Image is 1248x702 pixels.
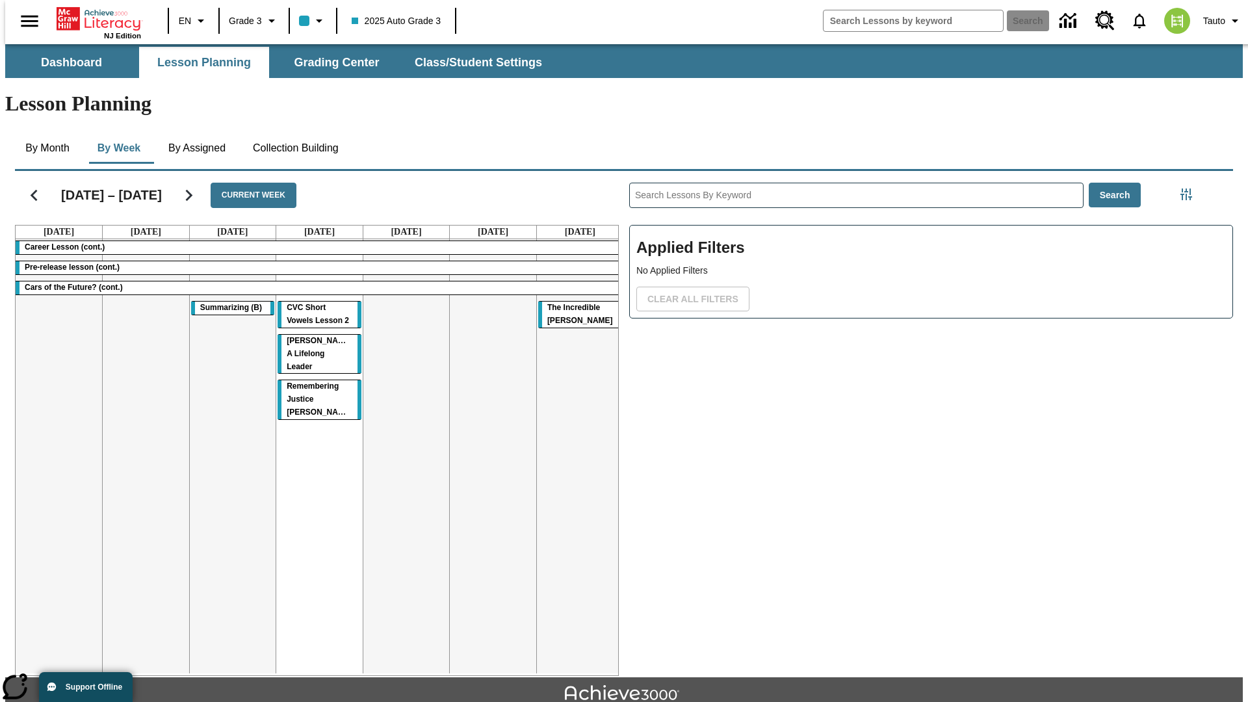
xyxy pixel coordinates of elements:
button: Dashboard [6,47,136,78]
span: The Incredible Kellee Edwards [547,303,613,325]
a: September 22, 2025 [41,226,77,239]
h2: [DATE] – [DATE] [61,187,162,203]
div: Dianne Feinstein: A Lifelong Leader [278,335,361,374]
img: avatar image [1164,8,1190,34]
button: By Week [86,133,151,164]
button: Language: EN, Select a language [173,9,214,32]
div: Cars of the Future? (cont.) [16,281,623,294]
div: CVC Short Vowels Lesson 2 [278,302,361,328]
a: Notifications [1123,4,1156,38]
span: Pre-release lesson (cont.) [25,263,120,272]
button: Class color is light blue. Change class color [294,9,332,32]
div: Search [619,166,1233,676]
button: Class/Student Settings [404,47,552,78]
span: Cars of the Future? (cont.) [25,283,123,292]
button: By Month [15,133,80,164]
span: Class/Student Settings [415,55,542,70]
span: CVC Short Vowels Lesson 2 [287,303,349,325]
input: Search Lessons By Keyword [630,183,1083,207]
div: The Incredible Kellee Edwards [538,302,622,328]
a: September 24, 2025 [214,226,250,239]
span: Tauto [1203,14,1225,28]
h2: Applied Filters [636,232,1226,264]
div: Summarizing (B) [191,302,275,315]
span: Support Offline [66,682,122,692]
button: Profile/Settings [1198,9,1248,32]
a: September 27, 2025 [475,226,511,239]
span: Career Lesson (cont.) [25,242,105,252]
a: Data Center [1052,3,1087,39]
span: EN [179,14,191,28]
button: Current Week [211,183,296,208]
button: Next [172,179,205,212]
button: Select a new avatar [1156,4,1198,38]
a: September 28, 2025 [562,226,598,239]
span: Dashboard [41,55,102,70]
a: September 23, 2025 [128,226,164,239]
div: Applied Filters [629,225,1233,318]
span: Remembering Justice O'Connor [287,382,352,417]
a: Resource Center, Will open in new tab [1087,3,1123,38]
button: Filters Side menu [1173,181,1199,207]
p: No Applied Filters [636,264,1226,278]
a: Home [57,6,141,32]
span: Grade 3 [229,14,262,28]
div: Pre-release lesson (cont.) [16,261,623,274]
button: Collection Building [242,133,349,164]
span: Lesson Planning [157,55,251,70]
span: NJ Edition [104,32,141,40]
input: search field [824,10,1003,31]
button: Search [1089,183,1141,208]
span: Grading Center [294,55,379,70]
span: Summarizing (B) [200,303,262,312]
button: Grade: Grade 3, Select a grade [224,9,285,32]
a: September 25, 2025 [302,226,337,239]
button: Open side menu [10,2,49,40]
div: Career Lesson (cont.) [16,241,623,254]
button: Previous [18,179,51,212]
div: Calendar [5,166,619,676]
button: Support Offline [39,672,133,702]
button: Lesson Planning [139,47,269,78]
span: 2025 Auto Grade 3 [352,14,441,28]
div: Remembering Justice O'Connor [278,380,361,419]
button: By Assigned [158,133,236,164]
div: Home [57,5,141,40]
div: SubNavbar [5,44,1243,78]
a: September 26, 2025 [388,226,424,239]
button: Grading Center [272,47,402,78]
div: SubNavbar [5,47,554,78]
h1: Lesson Planning [5,92,1243,116]
span: Dianne Feinstein: A Lifelong Leader [287,336,355,371]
